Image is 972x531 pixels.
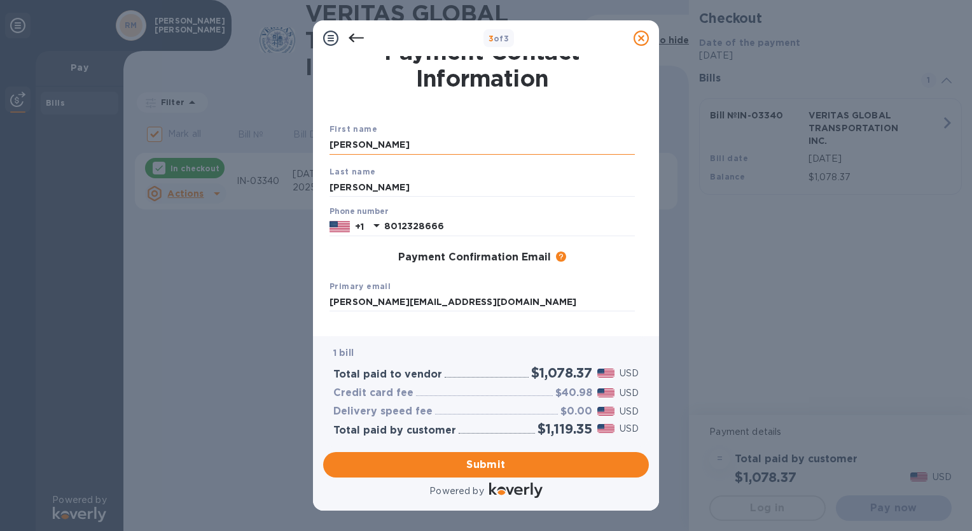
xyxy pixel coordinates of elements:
label: Phone number [330,208,388,216]
b: Last name [330,167,376,176]
p: Powered by [429,485,483,498]
button: Submit [323,452,649,478]
b: of 3 [489,34,510,43]
h3: Payment Confirmation Email [398,251,551,264]
input: Enter your first name [330,136,635,155]
h2: $1,078.37 [531,365,592,381]
img: Logo [489,483,543,498]
h2: $1,119.35 [538,421,592,437]
img: USD [597,369,614,378]
span: 3 [489,34,494,43]
b: Primary email [330,281,391,291]
img: USD [597,424,614,433]
h3: $40.98 [555,387,592,399]
input: Enter your phone number [384,217,635,236]
img: USD [597,407,614,416]
h3: Total paid by customer [333,425,456,437]
h3: $0.00 [560,406,592,418]
h3: Total paid to vendor [333,369,442,381]
img: USD [597,388,614,397]
b: First name [330,124,377,134]
h3: Credit card fee [333,387,413,399]
img: US [330,220,350,234]
h1: Payment Contact Information [330,38,635,92]
p: USD [620,367,639,380]
p: +1 [355,220,364,233]
p: USD [620,405,639,418]
input: Enter your primary name [330,293,635,312]
span: Submit [333,457,639,472]
input: Enter your last name [330,178,635,197]
b: 1 bill [333,348,354,358]
p: USD [620,422,639,435]
h3: Delivery speed fee [333,406,433,418]
p: USD [620,386,639,400]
